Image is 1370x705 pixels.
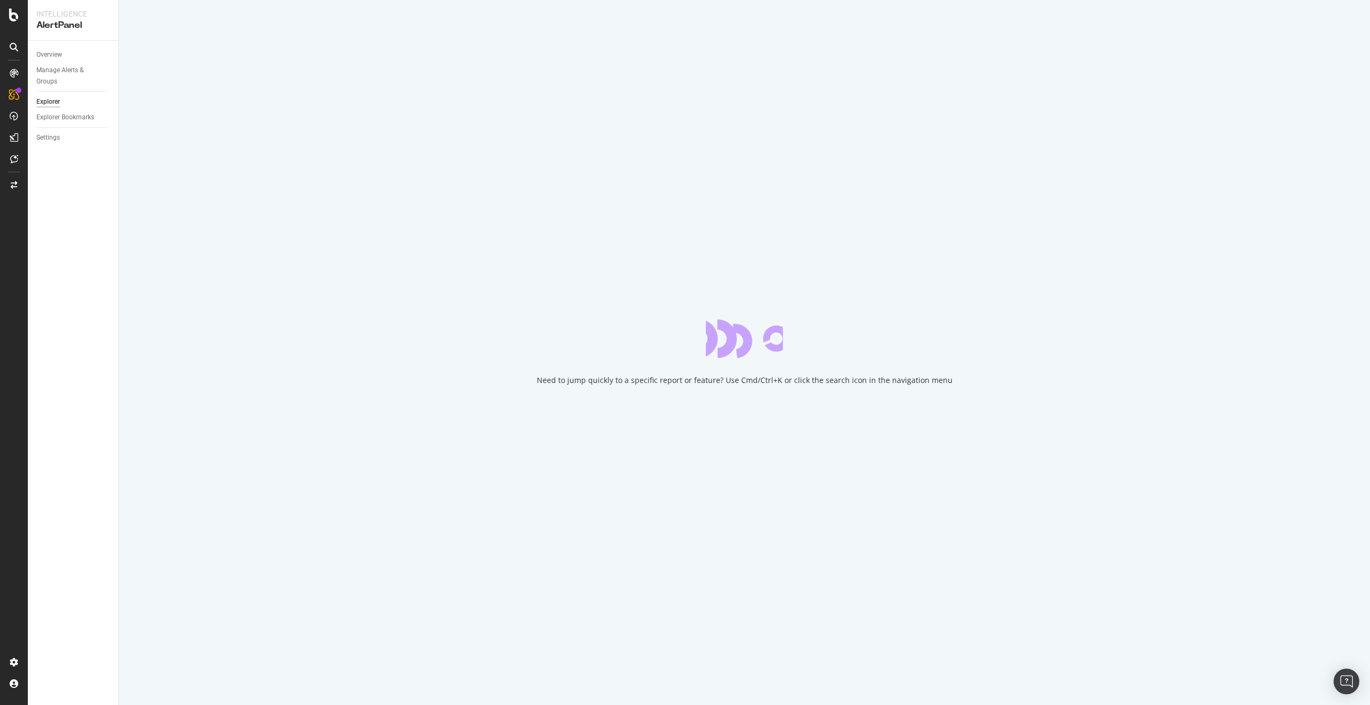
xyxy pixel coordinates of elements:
[537,375,953,386] div: Need to jump quickly to a specific report or feature? Use Cmd/Ctrl+K or click the search icon in ...
[706,319,783,358] div: animation
[36,49,111,60] a: Overview
[36,96,111,108] a: Explorer
[36,132,111,143] a: Settings
[36,65,111,87] a: Manage Alerts & Groups
[1334,669,1359,694] div: Open Intercom Messenger
[36,112,111,123] a: Explorer Bookmarks
[36,9,110,19] div: Intelligence
[36,96,60,108] div: Explorer
[36,19,110,32] div: AlertPanel
[36,112,94,123] div: Explorer Bookmarks
[36,132,60,143] div: Settings
[36,49,62,60] div: Overview
[36,65,101,87] div: Manage Alerts & Groups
